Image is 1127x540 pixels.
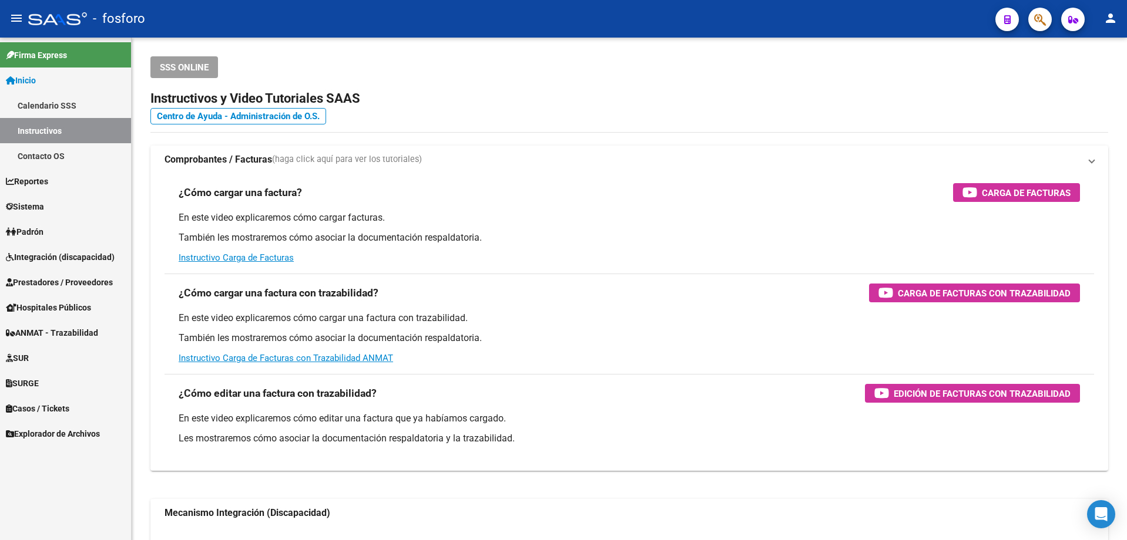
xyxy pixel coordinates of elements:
[869,283,1080,302] button: Carga de Facturas con Trazabilidad
[898,286,1071,301] span: Carga de Facturas con Trazabilidad
[6,49,67,62] span: Firma Express
[160,62,209,73] span: SSS ONLINE
[894,386,1071,401] span: Edición de Facturas con Trazabilidad
[1103,11,1118,25] mat-icon: person
[150,174,1108,471] div: Comprobantes / Facturas(haga click aquí para ver los tutoriales)
[179,312,1080,325] p: En este video explicaremos cómo cargar una factura con trazabilidad.
[6,377,39,390] span: SURGE
[179,285,378,301] h3: ¿Cómo cargar una factura con trazabilidad?
[1087,500,1115,528] div: Open Intercom Messenger
[179,412,1080,425] p: En este video explicaremos cómo editar una factura que ya habíamos cargado.
[179,353,393,363] a: Instructivo Carga de Facturas con Trazabilidad ANMAT
[272,153,422,166] span: (haga click aquí para ver los tutoriales)
[6,301,91,314] span: Hospitales Públicos
[165,507,330,519] strong: Mecanismo Integración (Discapacidad)
[953,183,1080,202] button: Carga de Facturas
[179,231,1080,244] p: También les mostraremos cómo asociar la documentación respaldatoria.
[6,326,98,339] span: ANMAT - Trazabilidad
[150,87,1108,110] h2: Instructivos y Video Tutoriales SAAS
[179,332,1080,345] p: También les mostraremos cómo asociar la documentación respaldatoria.
[6,74,36,87] span: Inicio
[150,146,1108,174] mat-expansion-panel-header: Comprobantes / Facturas(haga click aquí para ver los tutoriales)
[179,252,294,263] a: Instructivo Carga de Facturas
[150,56,218,78] button: SSS ONLINE
[179,184,302,201] h3: ¿Cómo cargar una factura?
[179,432,1080,445] p: Les mostraremos cómo asociar la documentación respaldatoria y la trazabilidad.
[6,225,43,238] span: Padrón
[6,276,113,289] span: Prestadores / Proveedores
[150,499,1108,527] mat-expansion-panel-header: Mecanismo Integración (Discapacidad)
[6,402,69,415] span: Casos / Tickets
[9,11,24,25] mat-icon: menu
[6,352,29,365] span: SUR
[6,175,48,188] span: Reportes
[6,200,44,213] span: Sistema
[179,385,377,401] h3: ¿Cómo editar una factura con trazabilidad?
[982,185,1071,200] span: Carga de Facturas
[865,384,1080,403] button: Edición de Facturas con Trazabilidad
[93,6,145,32] span: - fosforo
[165,153,272,166] strong: Comprobantes / Facturas
[6,251,115,264] span: Integración (discapacidad)
[6,427,100,440] span: Explorador de Archivos
[179,211,1080,224] p: En este video explicaremos cómo cargar facturas.
[150,108,326,124] a: Centro de Ayuda - Administración de O.S.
